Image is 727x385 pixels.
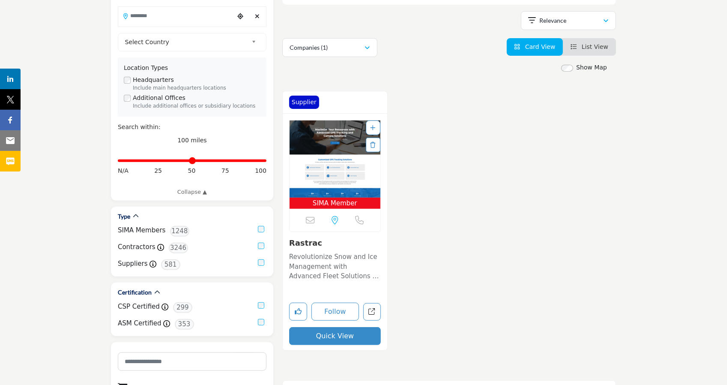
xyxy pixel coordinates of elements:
input: Search Category [118,352,266,371]
p: Companies (1) [290,43,328,52]
p: Relevance [540,16,567,25]
a: Revolutionize Snow and Ice Management with Advanced Fleet Solutions In the realm of Snow and Ice ... [289,250,381,281]
span: N/A [118,166,129,175]
label: Contractors [118,242,156,252]
label: Headquarters [133,75,174,84]
label: ASM Certified [118,319,162,328]
label: Suppliers [118,259,148,269]
span: 75 [221,166,229,175]
button: Relevance [521,11,616,30]
span: Card View [525,43,555,50]
span: Select Country [125,37,248,47]
a: View Card [515,43,556,50]
a: Rastrac [289,238,322,247]
input: ASM Certified checkbox [258,319,264,325]
span: 299 [173,302,192,313]
label: Show Map [576,63,607,72]
input: Suppliers checkbox [258,259,264,266]
h2: Certification [118,288,152,297]
div: Include additional offices or subsidiary locations [133,102,260,110]
h3: Rastrac [289,238,381,248]
span: 50 [188,166,196,175]
span: 100 [255,166,266,175]
button: Follow [311,303,359,321]
a: Collapse ▲ [118,188,266,196]
button: Like listing [289,303,307,321]
div: Location Types [124,63,260,72]
p: Revolutionize Snow and Ice Management with Advanced Fleet Solutions In the realm of Snow and Ice ... [289,252,381,281]
span: 25 [154,166,162,175]
span: 3246 [169,243,188,253]
label: CSP Certified [118,302,160,312]
input: SIMA Members checkbox [258,226,264,232]
label: SIMA Members [118,226,165,235]
span: 100 miles [177,137,207,144]
label: Additional Offices [133,93,185,102]
img: Rastrac [290,120,380,198]
span: List View [582,43,608,50]
li: Card View [507,38,563,56]
input: Contractors checkbox [258,243,264,249]
span: 353 [175,319,194,330]
button: Companies (1) [282,38,377,57]
div: Include main headquarters locations [133,84,260,92]
span: 1248 [170,226,189,237]
input: Search Location [118,7,234,24]
li: List View [563,38,616,56]
div: Search within: [118,123,266,132]
button: Quick View [289,327,381,345]
a: Open Listing in new tab [290,120,380,209]
span: SIMA Member [291,199,379,208]
a: Add To List [371,124,376,131]
h2: Type [118,212,130,221]
span: 581 [161,259,180,270]
div: Clear search location [251,7,264,26]
div: Choose your current location [234,7,247,26]
p: Supplier [292,98,317,107]
a: Open manning-navcomp-rastrac in new tab [363,303,381,321]
a: View List [571,43,608,50]
input: CSP Certified checkbox [258,302,264,309]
